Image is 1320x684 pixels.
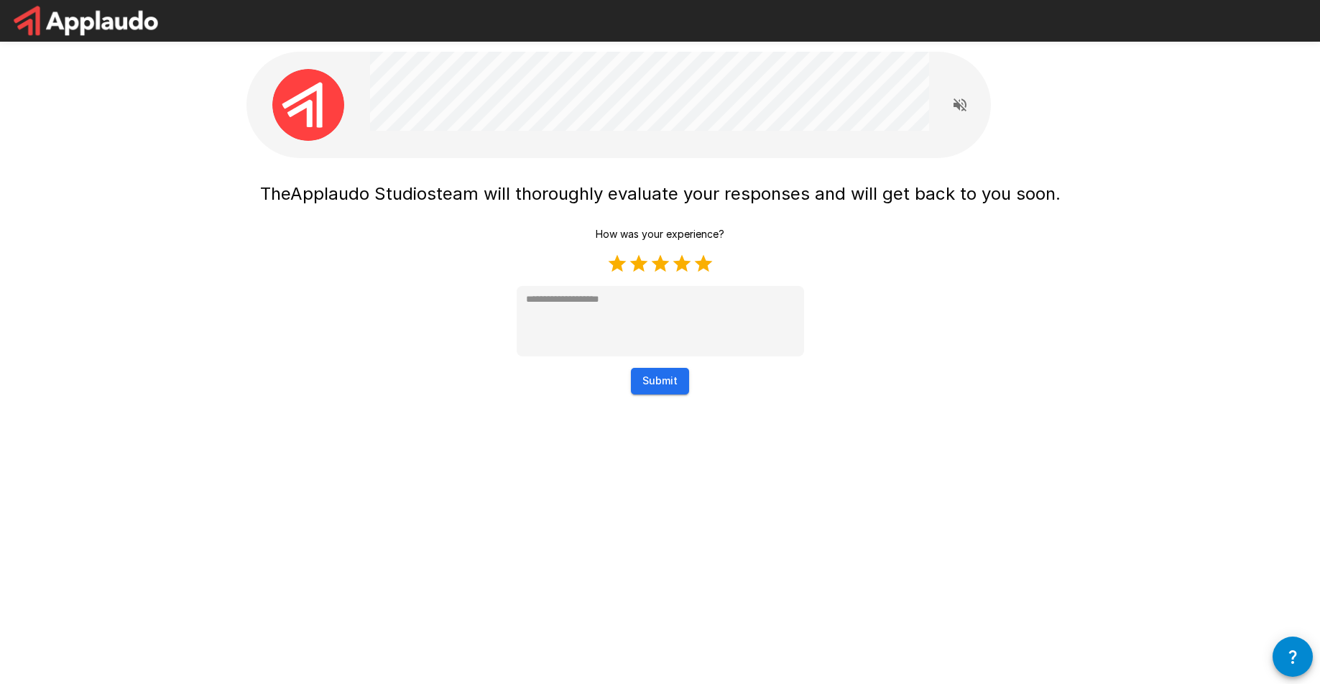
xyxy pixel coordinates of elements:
[946,91,974,119] button: Read questions aloud
[290,183,436,204] span: Applaudo Studios
[596,227,724,241] p: How was your experience?
[436,183,1061,204] span: team will thoroughly evaluate your responses and will get back to you soon.
[260,183,290,204] span: The
[631,368,689,394] button: Submit
[272,69,344,141] img: applaudo_avatar.png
